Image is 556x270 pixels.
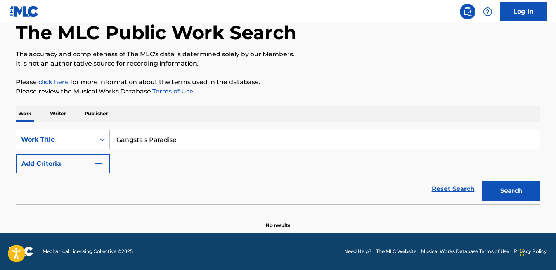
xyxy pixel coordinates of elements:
img: search [463,7,472,16]
img: MLC Logo [9,6,39,17]
p: No results [266,213,290,229]
p: Publisher [82,106,110,122]
p: It is not an authoritative source for recording information. [16,59,540,68]
p: Please review the Musical Works Database [16,87,540,96]
div: Drag [520,241,524,264]
a: Musical Works Database Terms of Use [421,248,509,255]
a: The MLC Website [376,248,416,255]
button: Search [482,181,540,201]
img: help [483,7,492,16]
h1: The MLC Public Work Search [16,21,296,44]
p: The accuracy and completeness of The MLC's data is determined solely by our Members. [16,50,540,59]
a: Log In [500,2,547,21]
a: Privacy Policy [514,248,547,255]
iframe: Chat Widget [517,233,556,270]
img: logo [9,247,33,256]
img: 9d2ae6d4665cec9f34b9.svg [94,159,104,168]
span: Mechanical Licensing Collective © 2025 [43,248,133,255]
a: Need Help? [344,248,371,255]
p: Writer [48,106,68,122]
p: Please for more information about the terms used in the database. [16,78,540,87]
div: Help [480,4,495,19]
a: click here [38,78,69,86]
a: Public Search [460,4,475,19]
button: Add Criteria [16,154,110,173]
a: Reset Search [428,180,478,197]
a: Terms of Use [151,88,193,95]
p: Work [16,106,34,122]
form: Search Form [16,130,540,204]
div: Work Title [21,135,91,144]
